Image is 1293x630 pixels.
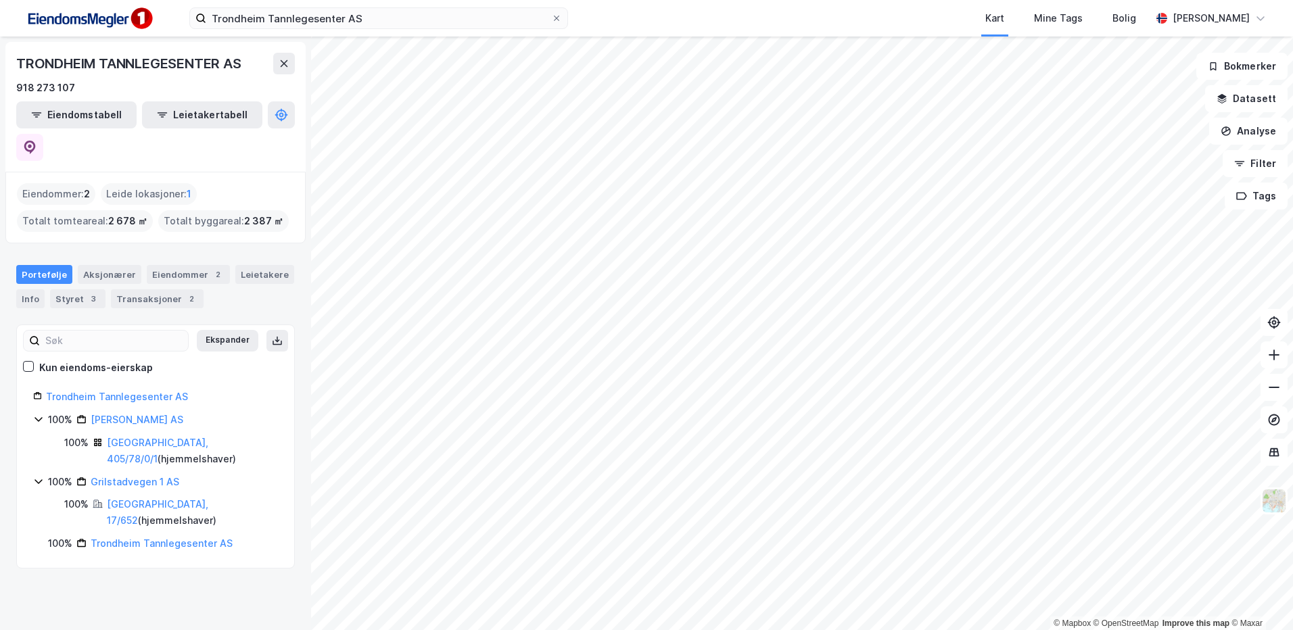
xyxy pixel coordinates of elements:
[16,80,75,96] div: 918 273 107
[48,535,72,552] div: 100%
[108,213,147,229] span: 2 678 ㎡
[107,435,278,467] div: ( hjemmelshaver )
[158,210,289,232] div: Totalt byggareal :
[40,331,188,351] input: Søk
[1094,619,1159,628] a: OpenStreetMap
[211,268,225,281] div: 2
[64,496,89,512] div: 100%
[46,391,188,402] a: Trondheim Tannlegesenter AS
[1034,10,1083,26] div: Mine Tags
[48,474,72,490] div: 100%
[1225,183,1288,210] button: Tags
[1261,488,1287,514] img: Z
[111,289,204,308] div: Transaksjoner
[1196,53,1288,80] button: Bokmerker
[64,435,89,451] div: 100%
[206,8,551,28] input: Søk på adresse, matrikkel, gårdeiere, leietakere eller personer
[244,213,283,229] span: 2 387 ㎡
[39,360,153,376] div: Kun eiendoms-eierskap
[142,101,262,128] button: Leietakertabell
[50,289,105,308] div: Styret
[17,210,153,232] div: Totalt tomteareal :
[1112,10,1136,26] div: Bolig
[187,186,191,202] span: 1
[107,496,278,529] div: ( hjemmelshaver )
[197,330,258,352] button: Ekspander
[107,498,208,526] a: [GEOGRAPHIC_DATA], 17/652
[87,292,100,306] div: 3
[16,289,45,308] div: Info
[1209,118,1288,145] button: Analyse
[1223,150,1288,177] button: Filter
[1225,565,1293,630] iframe: Chat Widget
[48,412,72,428] div: 100%
[1205,85,1288,112] button: Datasett
[1173,10,1250,26] div: [PERSON_NAME]
[1054,619,1091,628] a: Mapbox
[22,3,157,34] img: F4PB6Px+NJ5v8B7XTbfpPpyloAAAAASUVORK5CYII=
[91,476,179,487] a: Grilstadvegen 1 AS
[101,183,197,205] div: Leide lokasjoner :
[107,437,208,464] a: [GEOGRAPHIC_DATA], 405/78/0/1
[985,10,1004,26] div: Kart
[16,53,244,74] div: TRONDHEIM TANNLEGESENTER AS
[78,265,141,284] div: Aksjonærer
[1225,565,1293,630] div: Kontrollprogram for chat
[235,265,294,284] div: Leietakere
[185,292,198,306] div: 2
[84,186,90,202] span: 2
[16,101,137,128] button: Eiendomstabell
[16,265,72,284] div: Portefølje
[91,414,183,425] a: [PERSON_NAME] AS
[17,183,95,205] div: Eiendommer :
[147,265,230,284] div: Eiendommer
[1162,619,1229,628] a: Improve this map
[91,537,233,549] a: Trondheim Tannlegesenter AS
